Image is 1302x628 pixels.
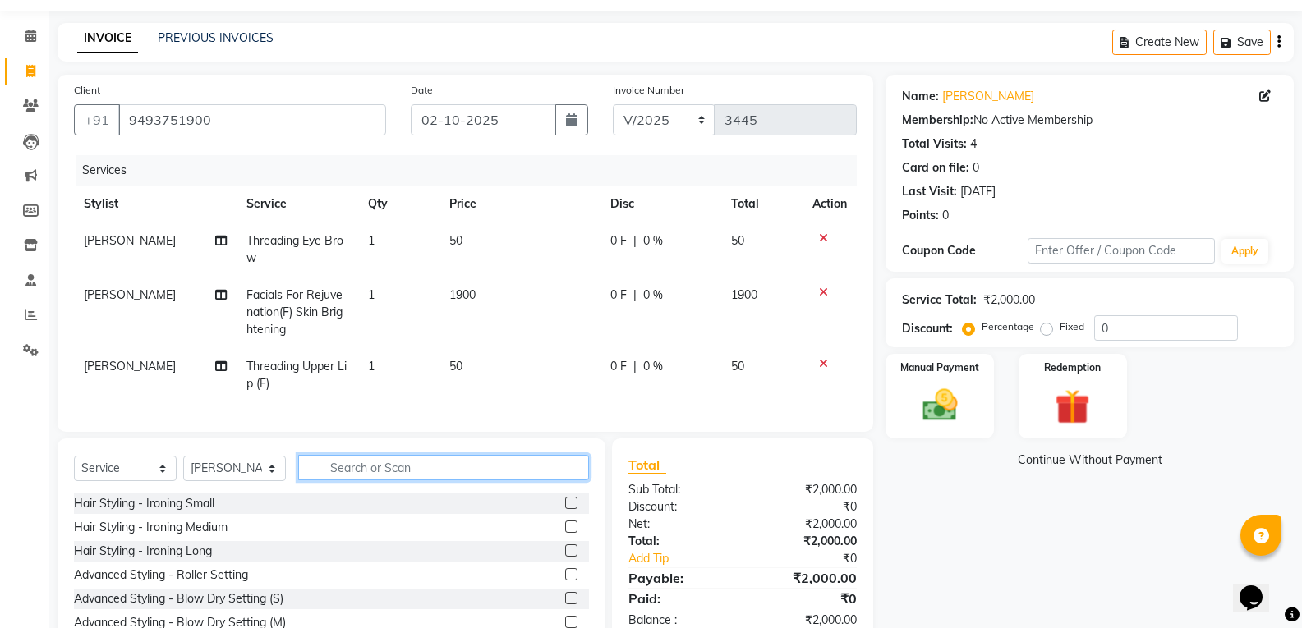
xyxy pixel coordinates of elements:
[246,359,347,391] span: Threading Upper Lip (F)
[1112,30,1207,55] button: Create New
[942,88,1034,105] a: [PERSON_NAME]
[616,533,743,550] div: Total:
[368,287,375,302] span: 1
[613,83,684,98] label: Invoice Number
[743,589,869,608] div: ₹0
[983,291,1035,309] div: ₹2,000.00
[237,186,358,222] th: Service
[628,456,666,474] span: Total
[731,287,757,302] span: 1900
[942,207,949,224] div: 0
[973,159,979,176] div: 0
[610,232,627,250] span: 0 F
[633,358,637,375] span: |
[1028,238,1215,264] input: Enter Offer / Coupon Code
[74,519,228,536] div: Hair Styling - Ironing Medium
[74,104,120,135] button: +91
[158,30,274,45] a: PREVIOUS INVOICES
[743,498,869,516] div: ₹0
[902,135,967,153] div: Total Visits:
[889,452,1290,469] a: Continue Without Payment
[74,83,100,98] label: Client
[643,286,663,304] span: 0 %
[1213,30,1271,55] button: Save
[74,495,214,512] div: Hair Styling - Ironing Small
[982,319,1034,334] label: Percentage
[449,359,462,374] span: 50
[902,183,957,200] div: Last Visit:
[74,566,248,584] div: Advanced Styling - Roller Setting
[643,358,663,375] span: 0 %
[616,498,743,516] div: Discount:
[600,186,722,222] th: Disc
[246,233,343,265] span: Threading Eye Brow
[900,360,979,375] label: Manual Payment
[633,232,637,250] span: |
[1044,360,1101,375] label: Redemption
[411,83,433,98] label: Date
[246,287,343,337] span: Facials For Rejuvenation(F) Skin Brightening
[902,112,973,129] div: Membership:
[368,359,375,374] span: 1
[616,568,743,588] div: Payable:
[970,135,977,153] div: 4
[902,88,939,105] div: Name:
[643,232,663,250] span: 0 %
[84,287,176,302] span: [PERSON_NAME]
[633,286,637,304] span: |
[77,24,138,53] a: INVOICE
[1221,239,1268,264] button: Apply
[902,207,939,224] div: Points:
[960,183,996,200] div: [DATE]
[743,568,869,588] div: ₹2,000.00
[610,286,627,304] span: 0 F
[902,291,977,309] div: Service Total:
[358,186,439,222] th: Qty
[902,242,1027,259] div: Coupon Code
[902,112,1277,129] div: No Active Membership
[1060,319,1084,334] label: Fixed
[616,516,743,533] div: Net:
[74,186,237,222] th: Stylist
[616,481,743,498] div: Sub Total:
[743,533,869,550] div: ₹2,000.00
[902,159,969,176] div: Card on file:
[902,320,953,337] div: Discount:
[731,359,744,374] span: 50
[74,543,212,560] div: Hair Styling - Ironing Long
[616,589,743,608] div: Paid:
[368,233,375,248] span: 1
[449,287,476,302] span: 1900
[731,233,744,248] span: 50
[1044,385,1101,429] img: _gift.svg
[74,590,283,607] div: Advanced Styling - Blow Dry Setting (S)
[298,455,589,480] input: Search or Scan
[439,186,600,222] th: Price
[743,516,869,533] div: ₹2,000.00
[616,550,764,567] a: Add Tip
[118,104,386,135] input: Search by Name/Mobile/Email/Code
[1233,562,1286,612] iframe: chat widget
[84,233,176,248] span: [PERSON_NAME]
[721,186,803,222] th: Total
[84,359,176,374] span: [PERSON_NAME]
[76,155,869,186] div: Services
[610,358,627,375] span: 0 F
[912,385,968,425] img: _cash.svg
[449,233,462,248] span: 50
[743,481,869,498] div: ₹2,000.00
[803,186,857,222] th: Action
[764,550,869,567] div: ₹0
